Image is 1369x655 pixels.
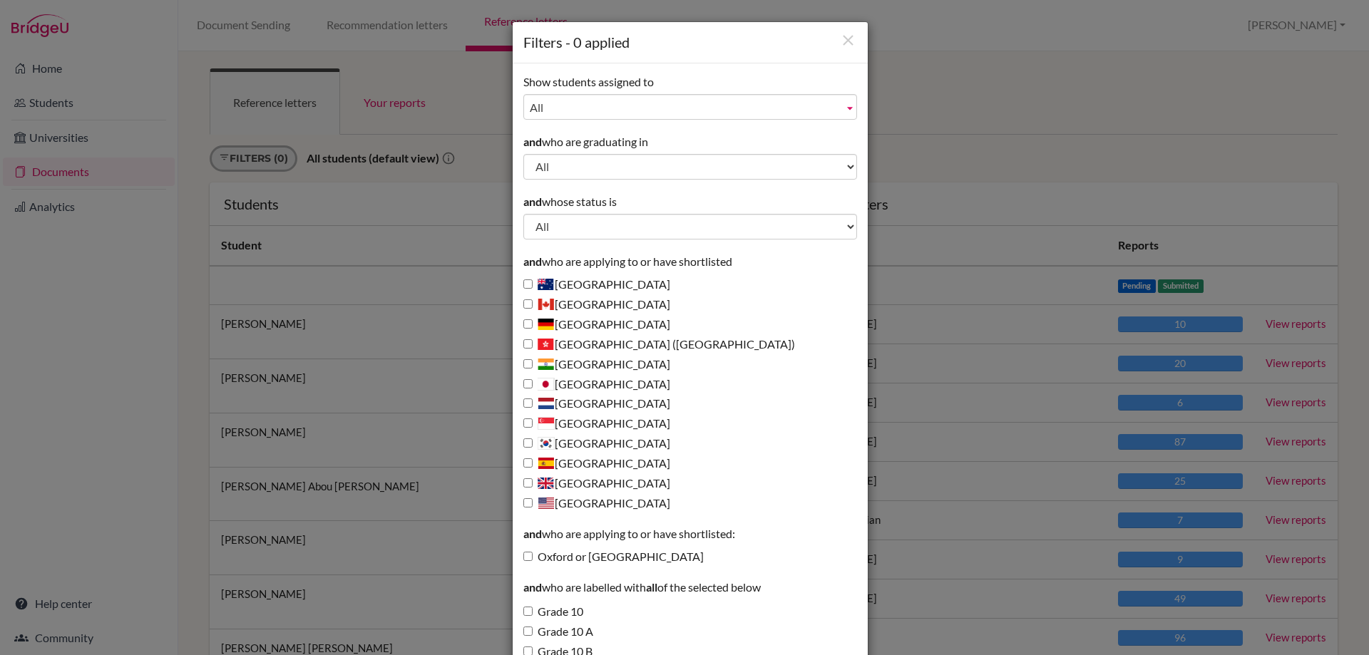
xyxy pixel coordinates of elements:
[523,379,533,388] input: [GEOGRAPHIC_DATA]
[523,579,857,596] p: who are labelled with of the selected below
[538,477,555,490] span: United Kingdom
[538,397,555,410] span: Netherlands
[523,549,704,565] label: Oxford or [GEOGRAPHIC_DATA]
[523,396,670,412] label: [GEOGRAPHIC_DATA]
[538,457,555,470] span: Spain
[523,495,670,512] label: [GEOGRAPHIC_DATA]
[523,455,670,472] label: [GEOGRAPHIC_DATA]
[523,526,857,566] div: who are applying to or have shortlisted:
[523,135,542,148] strong: and
[523,624,593,640] label: Grade 10 A
[523,134,648,150] label: who are graduating in
[523,580,542,594] strong: and
[523,458,533,468] input: [GEOGRAPHIC_DATA]
[523,416,670,432] label: [GEOGRAPHIC_DATA]
[523,195,542,208] strong: and
[523,607,533,616] input: Grade 10
[523,398,533,408] input: [GEOGRAPHIC_DATA]
[523,376,670,393] label: [GEOGRAPHIC_DATA]
[538,318,555,331] span: Germany
[646,580,657,594] strong: all
[523,194,617,210] label: whose status is
[538,437,555,450] span: South Korea
[538,338,555,351] span: Hong Kong (China)
[523,319,533,329] input: [GEOGRAPHIC_DATA]
[523,336,795,353] label: [GEOGRAPHIC_DATA] ([GEOGRAPHIC_DATA])
[538,358,555,371] span: India
[530,95,838,120] span: All
[523,316,670,333] label: [GEOGRAPHIC_DATA]
[523,254,857,512] div: who are applying to or have shortlisted
[523,277,670,293] label: [GEOGRAPHIC_DATA]
[538,417,555,430] span: Singapore
[839,31,857,51] button: Close
[523,626,533,636] input: Grade 10 A
[523,552,533,561] input: Oxford or [GEOGRAPHIC_DATA]
[523,604,583,620] label: Grade 10
[523,254,542,268] strong: and
[538,378,555,391] span: Japan
[523,296,670,313] label: [GEOGRAPHIC_DATA]
[523,498,533,507] input: [GEOGRAPHIC_DATA]
[523,33,857,52] h1: Filters - 0 applied
[523,475,670,492] label: [GEOGRAPHIC_DATA]
[523,356,670,373] label: [GEOGRAPHIC_DATA]
[523,339,533,349] input: [GEOGRAPHIC_DATA] ([GEOGRAPHIC_DATA])
[523,478,533,488] input: [GEOGRAPHIC_DATA]
[523,74,654,91] label: Show students assigned to
[523,418,533,428] input: [GEOGRAPHIC_DATA]
[523,279,533,289] input: [GEOGRAPHIC_DATA]
[538,298,555,311] span: Canada
[523,359,533,368] input: [GEOGRAPHIC_DATA]
[523,527,542,540] strong: and
[523,299,533,309] input: [GEOGRAPHIC_DATA]
[538,497,555,510] span: United States of America
[523,438,533,448] input: [GEOGRAPHIC_DATA]
[538,278,555,291] span: Australia
[523,435,670,452] label: [GEOGRAPHIC_DATA]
